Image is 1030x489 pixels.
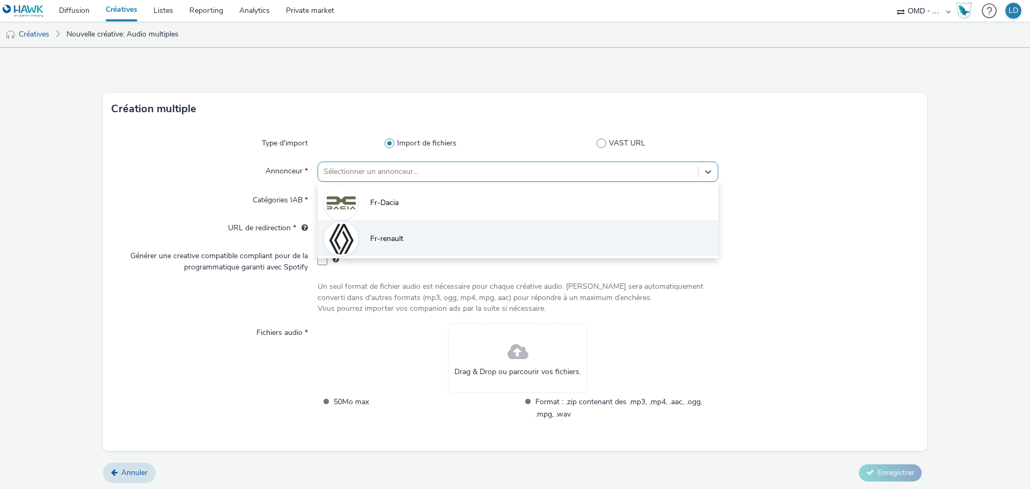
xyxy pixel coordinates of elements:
span: Enregistrer [878,468,914,478]
label: URL de redirection * [224,218,312,233]
a: Hawk Academy [956,2,976,19]
img: Fr-Dacia [326,187,357,218]
span: Format : .zip contenant des .mp3, .mp4, .aac, .ogg, .mpg, .wav [535,396,718,420]
span: Fr-Dacia [370,198,399,208]
img: Hawk Academy [956,2,972,19]
div: Un seul format de fichier audio est nécessaire pour chaque créative audio. [PERSON_NAME] sera aut... [318,281,718,314]
span: Fr-renault [370,233,403,244]
div: Choisissez 'PG Spotify' pour optimiser les offres pour Spotify. Seuls les formats .mp3 et .ogg so... [333,254,339,265]
div: L'URL de redirection sera utilisée comme URL de validation avec certains SSP et ce sera l'URL de ... [296,223,308,233]
label: Catégories IAB * [248,191,312,206]
label: Type d'import [257,134,312,149]
img: undefined Logo [3,4,44,18]
div: LD [1009,3,1018,19]
label: Annonceur * [261,162,312,177]
img: Fr-renault [326,218,357,260]
span: Drag & Drop ou parcourir vos fichiers. [454,367,581,377]
span: Annuler [121,468,148,478]
span: 50Mo max [334,396,517,420]
img: audio [5,30,16,40]
a: Annuler [103,463,156,483]
button: Enregistrer [859,464,922,481]
a: Nouvelle créative: Audio multiples [61,21,184,47]
h3: Création multiple [111,101,196,117]
span: VAST URL [609,138,645,149]
label: Fichiers audio * [252,323,312,338]
span: Import de fichiers [397,138,457,149]
label: Générer une creative compatible compliant pour de la programmatique garanti avec Spotify [112,246,312,273]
